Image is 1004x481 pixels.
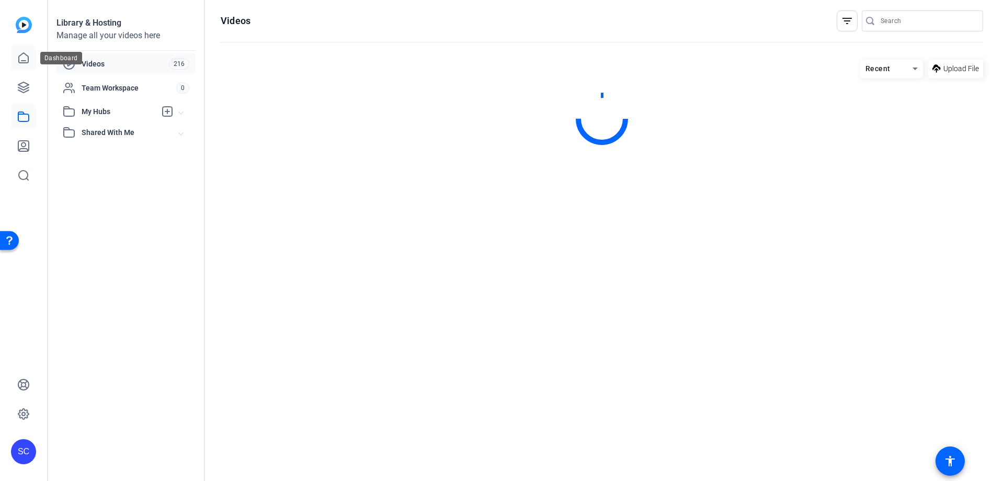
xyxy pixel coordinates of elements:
h1: Videos [221,15,250,27]
input: Search [881,15,975,27]
div: Dashboard [40,52,82,64]
img: blue-gradient.svg [16,17,32,33]
mat-icon: accessibility [944,455,956,467]
span: Shared With Me [82,127,179,138]
span: 0 [176,82,189,94]
div: Library & Hosting [56,17,196,29]
div: Manage all your videos here [56,29,196,42]
span: Recent [865,64,891,73]
span: My Hubs [82,106,156,117]
span: Team Workspace [82,83,176,93]
span: Videos [82,59,169,69]
mat-expansion-panel-header: Shared With Me [56,122,196,143]
mat-icon: filter_list [841,15,853,27]
button: Upload File [928,59,983,78]
span: Upload File [943,63,979,74]
span: 216 [169,58,189,70]
div: SC [11,439,36,464]
mat-expansion-panel-header: My Hubs [56,101,196,122]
